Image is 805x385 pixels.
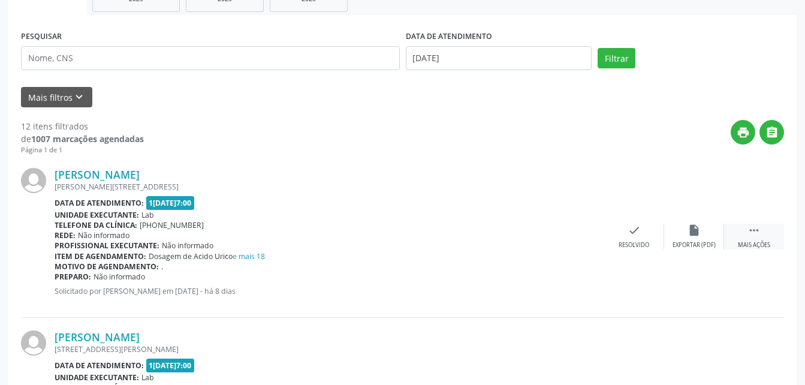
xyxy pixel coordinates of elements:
button: Mais filtroskeyboard_arrow_down [21,87,92,108]
button:  [759,120,784,145]
div: [PERSON_NAME][STREET_ADDRESS] [55,182,604,192]
i: check [628,224,641,237]
div: Página 1 de 1 [21,145,144,155]
b: Profissional executante: [55,240,159,251]
b: Data de atendimento: [55,360,144,371]
input: Selecione um intervalo [406,46,592,70]
label: DATA DE ATENDIMENTO [406,28,492,46]
div: Mais ações [738,241,770,249]
div: de [21,133,144,145]
b: Preparo: [55,272,91,282]
span: Lab [141,372,154,383]
i:  [765,126,779,139]
label: PESQUISAR [21,28,62,46]
img: img [21,168,46,193]
span: Não informado [94,272,145,282]
b: Unidade executante: [55,372,139,383]
div: [STREET_ADDRESS][PERSON_NAME] [55,344,604,354]
b: Rede: [55,230,76,240]
span: Lab [141,210,154,220]
i:  [747,224,761,237]
a: [PERSON_NAME] [55,168,140,181]
b: Item de agendamento: [55,251,146,261]
b: Data de atendimento: [55,198,144,208]
span: [PHONE_NUMBER] [140,220,204,230]
a: [PERSON_NAME] [55,330,140,344]
i: insert_drive_file [688,224,701,237]
button: print [731,120,755,145]
a: e mais 18 [233,251,265,261]
strong: 1007 marcações agendadas [31,133,144,145]
span: Não informado [78,230,129,240]
div: 12 itens filtrados [21,120,144,133]
i: print [737,126,750,139]
b: Unidade executante: [55,210,139,220]
p: Solicitado por [PERSON_NAME] em [DATE] - há 8 dias [55,286,604,296]
div: Exportar (PDF) [673,241,716,249]
input: Nome, CNS [21,46,400,70]
div: Resolvido [619,241,649,249]
i: keyboard_arrow_down [73,91,86,104]
span: 1[DATE]7:00 [146,359,195,372]
b: Motivo de agendamento: [55,261,159,272]
span: Dosagem de Acido Urico [149,251,265,261]
b: Telefone da clínica: [55,220,137,230]
span: . [161,261,163,272]
span: Não informado [162,240,213,251]
span: 1[DATE]7:00 [146,196,195,210]
button: Filtrar [598,48,635,68]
